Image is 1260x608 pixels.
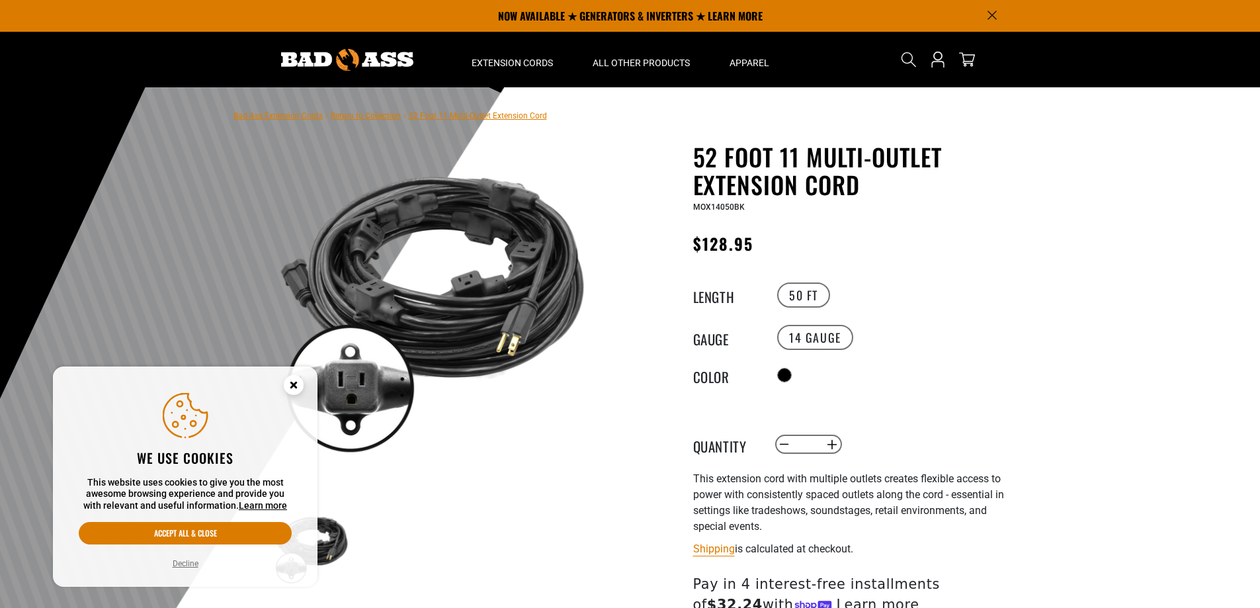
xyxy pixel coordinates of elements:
summary: Extension Cords [452,32,573,87]
label: 50 FT [777,282,830,308]
span: 52 Foot 11 Multi-Outlet Extension Cord [409,111,547,120]
label: 14 Gauge [777,325,853,350]
h1: 52 Foot 11 Multi-Outlet Extension Cord [693,143,1017,198]
nav: breadcrumbs [233,107,547,123]
legend: Length [693,286,759,304]
button: Accept all & close [79,522,292,544]
span: › [325,111,328,120]
p: This website uses cookies to give you the most awesome browsing experience and provide you with r... [79,477,292,512]
h2: We use cookies [79,449,292,466]
label: Quantity [693,436,759,453]
legend: Color [693,367,759,384]
img: Bad Ass Extension Cords [281,49,413,71]
span: $128.95 [693,232,754,255]
img: black [273,146,591,464]
span: Apparel [730,57,769,69]
button: Decline [169,557,202,570]
span: › [403,111,406,120]
a: Shipping [693,543,735,555]
span: MOX14050BK [693,202,745,212]
summary: Search [898,49,919,70]
span: All Other Products [593,57,690,69]
div: is calculated at checkout. [693,540,1017,558]
summary: All Other Products [573,32,710,87]
aside: Cookie Consent [53,367,317,587]
span: Extension Cords [472,57,553,69]
summary: Apparel [710,32,789,87]
legend: Gauge [693,329,759,346]
a: Learn more [239,500,287,511]
span: This extension cord with multiple outlets creates flexible access to power with consistently spac... [693,472,1004,533]
a: Bad Ass Extension Cords [233,111,323,120]
a: Return to Collection [331,111,401,120]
